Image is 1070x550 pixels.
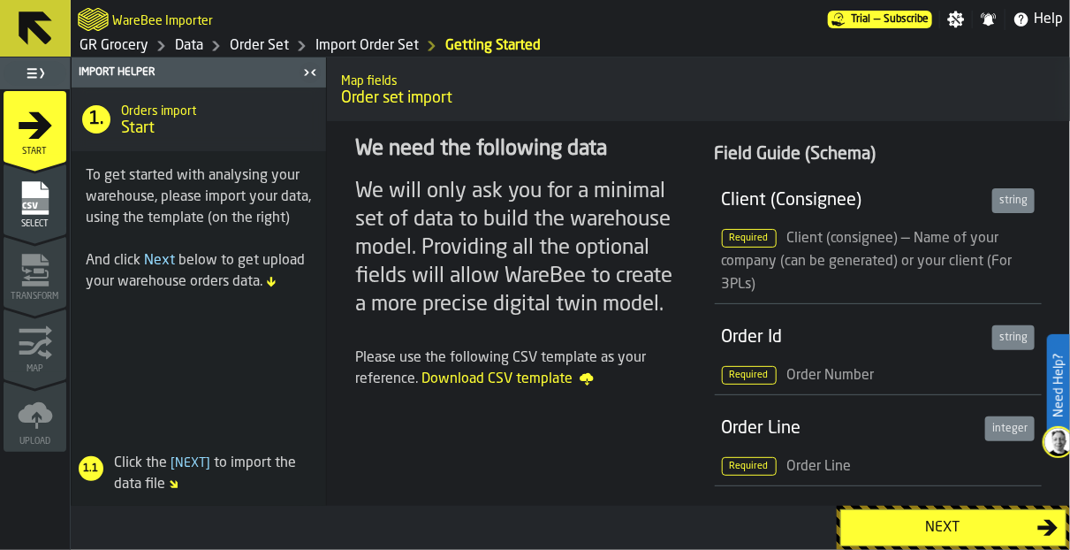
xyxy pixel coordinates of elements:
a: link-to-/wh/i/e451d98b-95f6-4604-91ff-c80219f9c36d/data/orders/ [230,35,289,57]
span: Start [4,147,66,157]
span: Select [4,219,66,229]
a: link-to-/wh/i/e451d98b-95f6-4604-91ff-c80219f9c36d [80,35,148,57]
div: string [992,325,1035,350]
div: Field Guide (Schema) [715,142,1043,167]
h2: Sub Title [341,71,1056,88]
a: Download CSV template [421,369,594,392]
span: Next [144,254,175,268]
div: title-Order set import [327,57,1070,121]
span: Trial [851,13,870,26]
span: Subscribe [884,13,929,26]
span: Start [121,118,155,138]
span: ] [206,457,210,470]
span: Order set import [341,88,1056,108]
li: menu Select [4,164,66,234]
span: [ [171,457,175,470]
div: To get started with analysing your warehouse, please import your data, using the template (on the... [86,165,312,229]
span: — [874,13,880,26]
label: Need Help? [1049,336,1068,435]
header: Import Helper [72,57,326,88]
label: button-toggle-Notifications [973,11,1005,28]
span: Order Line [787,460,852,474]
h2: Sub Title [121,101,312,118]
div: And click below to get upload your warehouse orders data. [86,250,312,293]
div: title-Start [72,88,326,151]
a: link-to-/wh/i/e451d98b-95f6-4604-91ff-c80219f9c36d/import/orders [445,35,541,57]
div: Import Helper [75,66,298,79]
a: logo-header [78,4,109,35]
label: button-toggle-Toggle Full Menu [4,61,66,86]
span: Please use the following CSV template as your reference. [355,351,646,386]
span: Transform [4,292,66,302]
span: Next [167,457,214,470]
div: We will only ask you for a minimal set of data to build the warehouse model. Providing all the op... [355,178,685,319]
div: Order Id [722,325,986,350]
span: Client (consignee) — Name of your company (can be generated) or your client (For 3PLs) [722,232,1013,292]
label: button-toggle-Settings [940,11,972,28]
div: Menu Subscription [828,11,932,28]
div: Next [848,517,1037,539]
a: link-to-/wh/i/e451d98b-95f6-4604-91ff-c80219f9c36d/data [175,35,203,57]
div: integer [985,416,1035,441]
li: menu Upload [4,381,66,452]
div: 1. [82,105,110,134]
li: menu Start [4,91,66,162]
a: link-to-/wh/i/e451d98b-95f6-4604-91ff-c80219f9c36d/pricing/ [828,11,932,28]
span: Required [722,457,777,476]
li: menu Map [4,309,66,379]
a: link-to-/wh/i/e451d98b-95f6-4604-91ff-c80219f9c36d/import/orders/ [315,35,419,57]
button: button-Next [840,509,1066,546]
span: Map [4,364,66,374]
div: Click the to import the data file [72,453,319,495]
span: Required [722,229,777,248]
li: menu Transform [4,236,66,307]
span: Required [722,366,777,385]
div: Order Line [722,416,979,441]
label: button-toggle-Help [1005,9,1070,30]
div: Client (Consignee) [722,188,986,213]
span: Order Number [787,369,875,383]
label: button-toggle-Close me [298,62,323,83]
h2: Sub Title [112,11,213,28]
span: Download CSV template [421,369,594,390]
span: 1.1 [80,462,102,475]
span: Help [1034,9,1063,30]
nav: Breadcrumb [78,35,571,57]
span: Upload [4,437,66,447]
div: string [992,188,1035,213]
div: We need the following data [355,135,685,164]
